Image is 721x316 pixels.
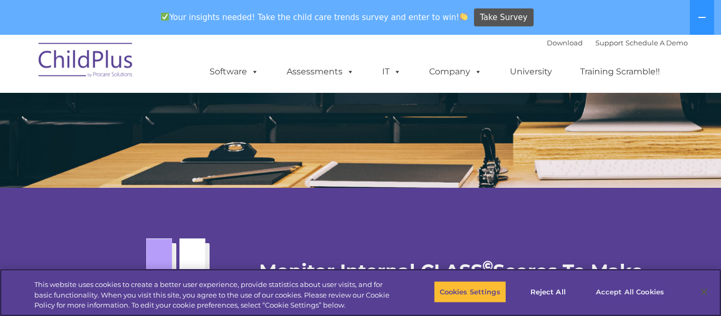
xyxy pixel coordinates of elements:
a: Software [199,61,269,82]
button: Close [692,280,716,303]
a: University [499,61,563,82]
a: Support [595,39,623,47]
a: Company [419,61,492,82]
a: Training Scramble!! [570,61,670,82]
img: ✅ [161,13,169,21]
strong: Monitor Internal CLASS [259,260,482,282]
span: Take Survey [480,8,527,27]
a: Schedule A Demo [625,39,688,47]
sup: © [482,257,493,274]
div: This website uses cookies to create a better user experience, provide statistics about user visit... [34,280,396,311]
a: Take Survey [474,8,534,27]
font: | [547,39,688,47]
a: IT [372,61,412,82]
button: Reject All [515,281,581,303]
a: Download [547,39,583,47]
img: 👏 [460,13,468,21]
a: Assessments [276,61,365,82]
span: Your insights needed! Take the child care trends survey and enter to win! [156,7,472,27]
img: ChildPlus by Procare Solutions [33,35,139,88]
button: Cookies Settings [434,281,506,303]
button: Accept All Cookies [590,281,670,303]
